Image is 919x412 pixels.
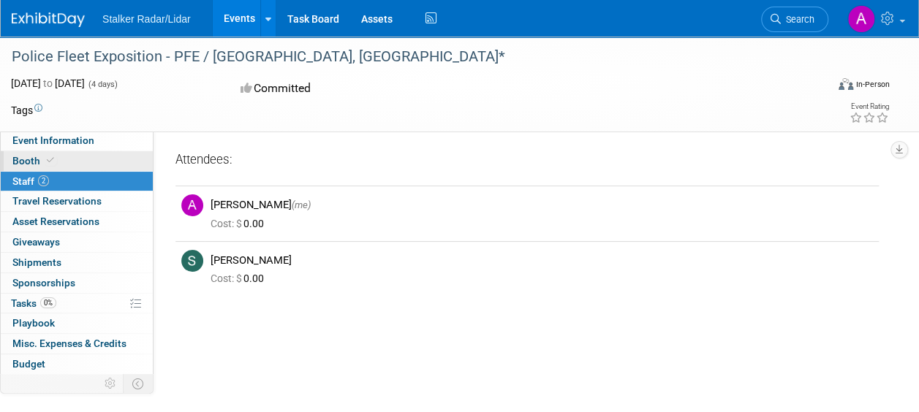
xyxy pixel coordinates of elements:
[847,5,875,33] img: adam holland
[87,80,118,89] span: (4 days)
[181,250,203,272] img: S.jpg
[781,14,814,25] span: Search
[762,76,890,98] div: Event Format
[12,215,99,227] span: Asset Reservations
[12,236,60,248] span: Giveaways
[12,134,94,146] span: Event Information
[1,253,153,272] a: Shipments
[855,79,890,90] div: In-Person
[1,354,153,374] a: Budget
[211,253,873,267] div: [PERSON_NAME]
[1,151,153,171] a: Booth
[211,272,270,284] span: 0.00
[12,12,85,27] img: ExhibitDay
[12,277,75,289] span: Sponsorships
[1,191,153,211] a: Travel Reservations
[292,199,311,210] span: (me)
[175,151,879,170] div: Attendees:
[211,198,873,212] div: [PERSON_NAME]
[761,7,828,32] a: Search
[12,358,45,370] span: Budget
[839,78,853,90] img: Format-Inperson.png
[12,337,126,349] span: Misc. Expenses & Credits
[1,232,153,252] a: Giveaways
[211,272,243,284] span: Cost: $
[12,256,61,268] span: Shipments
[1,294,153,313] a: Tasks0%
[211,218,243,229] span: Cost: $
[181,194,203,216] img: A.jpg
[41,77,55,89] span: to
[124,374,154,393] td: Toggle Event Tabs
[1,131,153,150] a: Event Information
[11,297,56,309] span: Tasks
[7,44,814,70] div: Police Fleet Exposition - PFE / [GEOGRAPHIC_DATA], [GEOGRAPHIC_DATA]*
[11,77,85,89] span: [DATE] [DATE]
[236,76,515,102] div: Committed
[12,155,57,167] span: Booth
[40,297,56,308] span: 0%
[11,103,42,118] td: Tags
[12,317,55,329] span: Playbook
[1,273,153,293] a: Sponsorships
[47,156,54,164] i: Booth reservation complete
[850,103,889,110] div: Event Rating
[12,175,49,187] span: Staff
[1,212,153,232] a: Asset Reservations
[1,334,153,354] a: Misc. Expenses & Credits
[12,195,102,207] span: Travel Reservations
[98,374,124,393] td: Personalize Event Tab Strip
[38,175,49,186] span: 2
[1,172,153,191] a: Staff2
[102,13,191,25] span: Stalker Radar/Lidar
[1,313,153,333] a: Playbook
[211,218,270,229] span: 0.00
